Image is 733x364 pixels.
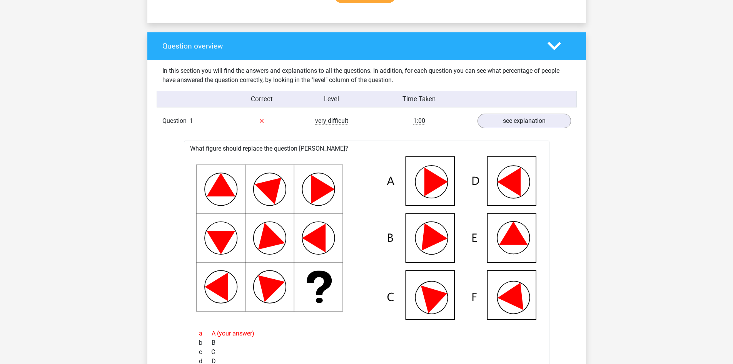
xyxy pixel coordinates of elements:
[157,66,577,85] div: In this section you will find the answers and explanations to all the questions. In addition, for...
[413,117,425,125] span: 1:00
[297,94,367,104] div: Level
[227,94,297,104] div: Correct
[162,116,190,126] span: Question
[315,117,348,125] span: very difficult
[366,94,471,104] div: Time Taken
[478,114,571,128] a: see explanation
[193,347,540,357] div: C
[193,329,540,338] div: A (your answer)
[162,42,536,50] h4: Question overview
[193,338,540,347] div: B
[199,347,211,357] span: c
[190,117,193,124] span: 1
[199,338,212,347] span: b
[199,329,212,338] span: a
